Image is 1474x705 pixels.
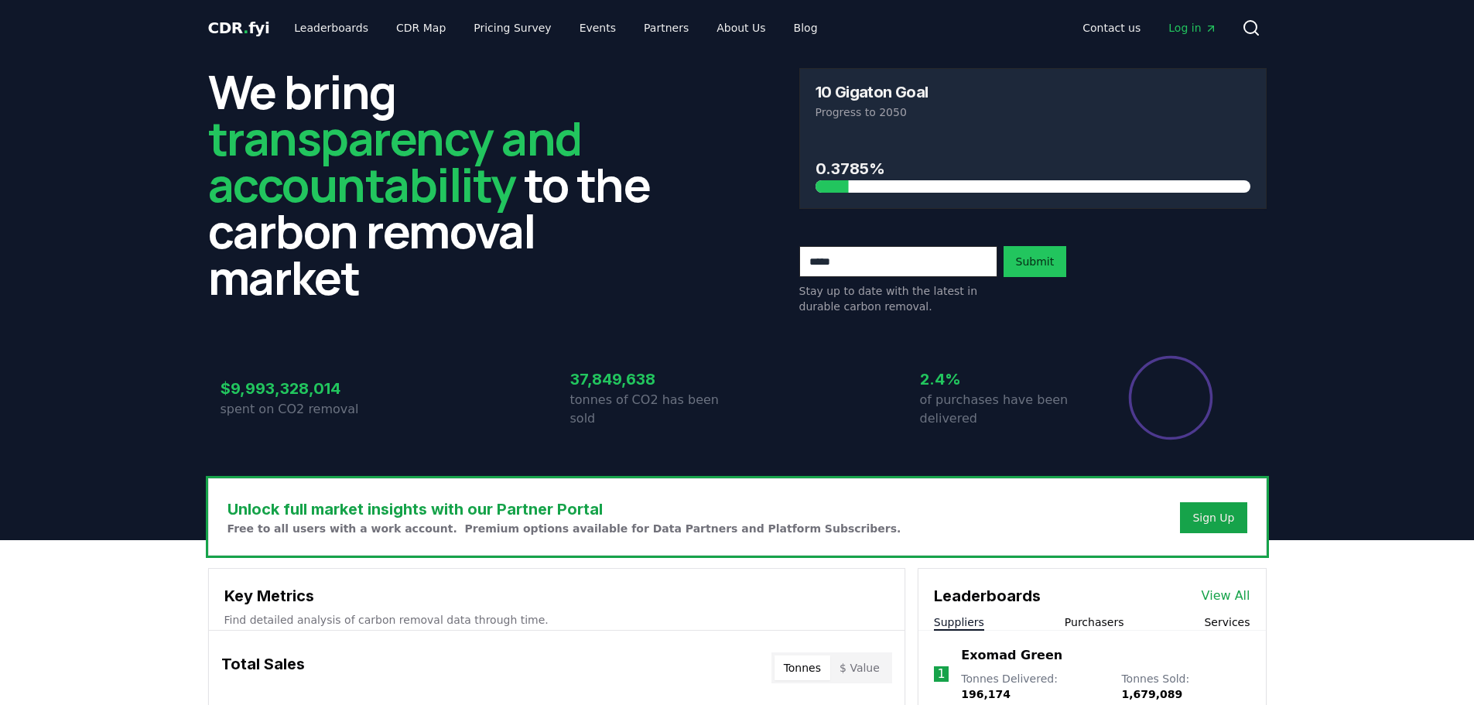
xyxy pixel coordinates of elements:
p: Free to all users with a work account. Premium options available for Data Partners and Platform S... [227,521,901,536]
p: 1 [937,665,945,683]
button: Sign Up [1180,502,1247,533]
button: $ Value [830,655,889,680]
p: Stay up to date with the latest in durable carbon removal. [799,283,997,314]
button: Services [1204,614,1250,630]
h3: Leaderboards [934,584,1041,607]
a: About Us [704,14,778,42]
h3: Total Sales [221,652,305,683]
a: Log in [1156,14,1229,42]
h3: Unlock full market insights with our Partner Portal [227,498,901,521]
p: of purchases have been delivered [920,391,1087,428]
h3: Key Metrics [224,584,889,607]
button: Tonnes [775,655,830,680]
a: Leaderboards [282,14,381,42]
p: Find detailed analysis of carbon removal data through time. [224,612,889,628]
h3: 0.3785% [816,157,1250,180]
p: Progress to 2050 [816,104,1250,120]
a: Contact us [1070,14,1153,42]
a: Events [567,14,628,42]
a: Pricing Survey [461,14,563,42]
a: Partners [631,14,701,42]
button: Submit [1004,246,1067,277]
h3: 10 Gigaton Goal [816,84,929,100]
h3: $9,993,328,014 [221,377,388,400]
a: Exomad Green [961,646,1062,665]
p: Tonnes Delivered : [961,671,1106,702]
h3: 2.4% [920,368,1087,391]
p: spent on CO2 removal [221,400,388,419]
a: View All [1202,587,1250,605]
a: CDR.fyi [208,17,270,39]
a: CDR Map [384,14,458,42]
a: Sign Up [1192,510,1234,525]
span: . [243,19,248,37]
nav: Main [282,14,829,42]
h3: 37,849,638 [570,368,737,391]
nav: Main [1070,14,1229,42]
span: transparency and accountability [208,106,582,216]
button: Purchasers [1065,614,1124,630]
span: CDR fyi [208,19,270,37]
h2: We bring to the carbon removal market [208,68,675,300]
button: Suppliers [934,614,984,630]
p: tonnes of CO2 has been sold [570,391,737,428]
a: Blog [781,14,830,42]
span: 1,679,089 [1121,688,1182,700]
div: Percentage of sales delivered [1127,354,1214,441]
span: 196,174 [961,688,1011,700]
p: Tonnes Sold : [1121,671,1250,702]
span: Log in [1168,20,1216,36]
